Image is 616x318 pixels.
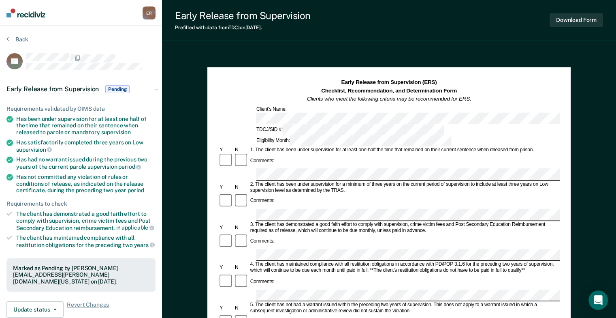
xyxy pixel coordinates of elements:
[143,6,156,19] button: ER
[16,234,156,248] div: The client has maintained compliance with all restitution obligations for the preceding two
[67,301,109,318] span: Revert Changes
[6,9,45,17] img: Recidiviz
[16,174,156,194] div: Has not committed any violation of rules or conditions of release, as indicated on the release ce...
[218,265,234,271] div: Y
[105,85,130,93] span: Pending
[16,211,156,231] div: The client has demonstrated a good faith effort to comply with supervision, crime victim fees and...
[118,163,141,170] span: period
[255,124,445,135] div: TDCJ/SID #:
[249,181,560,193] div: 2. The client has been under supervision for a minimum of three years on the current period of su...
[218,305,234,312] div: Y
[13,265,149,285] div: Marked as Pending by [PERSON_NAME][EMAIL_ADDRESS][PERSON_NAME][DOMAIN_NAME][US_STATE] on [DATE].
[234,265,249,271] div: N
[6,200,156,207] div: Requirements to check
[321,87,457,93] strong: Checklist, Recommendation, and Determination Form
[16,146,52,153] span: supervision
[341,79,437,85] strong: Early Release from Supervision (ERS)
[255,135,453,146] div: Eligibility Month:
[16,156,156,170] div: Has had no warrant issued during the previous two years of the current parole supervision
[249,221,560,234] div: 3. The client has demonstrated a good faith effort to comply with supervision, crime victim fees ...
[234,305,249,312] div: N
[249,279,276,285] div: Comments:
[6,301,64,318] button: Update status
[143,6,156,19] div: E R
[16,116,156,136] div: Has been under supervision for at least one half of the time that remained on their sentence when...
[6,36,28,43] button: Back
[175,10,311,21] div: Early Release from Supervision
[128,187,144,193] span: period
[249,302,560,314] div: 5. The client has not had a warrant issued within the preceding two years of supervision. This do...
[234,147,249,153] div: N
[234,184,249,190] div: N
[16,139,156,153] div: Has satisfactorily completed three years on Low
[550,13,603,27] button: Download Form
[134,242,155,248] span: years
[249,198,276,204] div: Comments:
[249,147,560,153] div: 1. The client has been under supervision for at least one-half the time that remained on their cu...
[6,85,99,93] span: Early Release from Supervision
[249,158,276,164] div: Comments:
[101,129,131,135] span: supervision
[6,105,156,112] div: Requirements validated by OIMS data
[249,262,560,274] div: 4. The client has maintained compliance with all restitution obligations in accordance with PD/PO...
[218,147,234,153] div: Y
[175,25,311,30] div: Prefilled with data from TDCJ on [DATE] .
[218,225,234,231] div: Y
[307,96,471,102] em: Clients who meet the following criteria may be recommended for ERS.
[234,225,249,231] div: N
[121,224,154,231] span: applicable
[218,184,234,190] div: Y
[588,290,608,310] div: Open Intercom Messenger
[249,238,276,245] div: Comments:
